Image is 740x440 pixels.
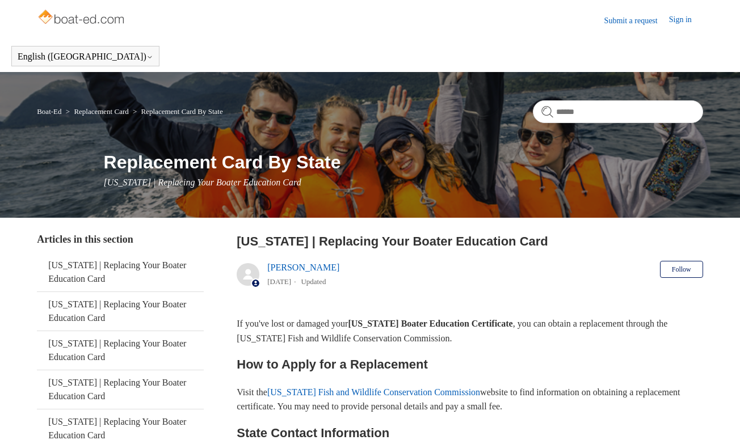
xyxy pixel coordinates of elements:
strong: [US_STATE] Boater Education Certificate [348,319,512,328]
a: Sign in [669,14,703,27]
li: Boat-Ed [37,107,64,116]
a: Replacement Card By State [141,107,223,116]
a: [US_STATE] | Replacing Your Boater Education Card [37,292,203,331]
a: [US_STATE] | Replacing Your Boater Education Card [37,253,203,291]
div: Live chat [702,402,731,431]
span: Articles in this section [37,234,133,245]
li: Replacement Card [64,107,131,116]
span: [US_STATE] | Replacing Your Boater Education Card [104,177,301,187]
a: [US_STATE] Fish and Wildlife Conservation Commission [267,387,480,397]
h2: Florida | Replacing Your Boater Education Card [237,232,703,251]
time: 05/23/2024, 10:55 [267,277,291,286]
a: [US_STATE] | Replacing Your Boater Education Card [37,370,203,409]
h2: How to Apply for a Replacement [237,354,703,374]
a: [US_STATE] | Replacing Your Boater Education Card [37,331,203,370]
img: Boat-Ed Help Center home page [37,7,127,29]
li: Replacement Card By State [131,107,223,116]
p: If you've lost or damaged your , you can obtain a replacement through the [US_STATE] Fish and Wil... [237,316,703,345]
a: Submit a request [604,15,669,27]
p: Visit the website to find information on obtaining a replacement certificate. You may need to pro... [237,385,703,414]
button: English ([GEOGRAPHIC_DATA]) [18,52,153,62]
input: Search [533,100,703,123]
a: Boat-Ed [37,107,61,116]
h1: Replacement Card By State [104,149,703,176]
button: Follow Article [660,261,703,278]
a: Replacement Card [74,107,128,116]
a: [PERSON_NAME] [267,263,339,272]
li: Updated [301,277,326,286]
